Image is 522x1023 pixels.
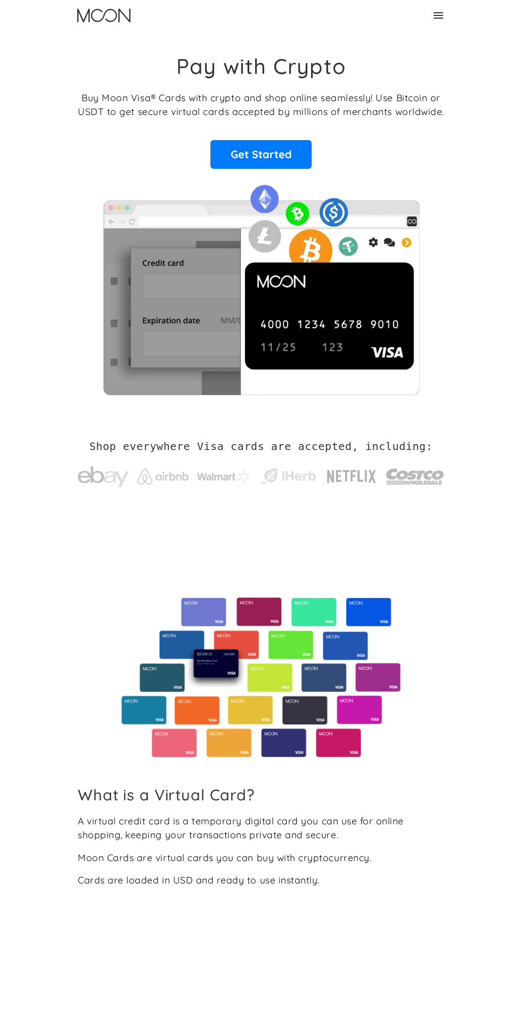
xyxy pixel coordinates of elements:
[176,53,346,79] h1: Pay with Crypto
[259,455,317,492] a: iHerb
[197,460,250,488] a: Walmart
[259,466,317,486] img: iHerb
[386,460,444,493] img: Costco
[386,449,444,498] a: Costco
[78,91,444,119] p: Buy Moon Visa® Cards with crypto and shop online seamlessly! Use Bitcoin or USDT to get secure vi...
[210,140,312,169] a: Get Started
[197,470,250,483] img: Walmart
[326,464,377,489] img: Netflix
[326,453,377,495] a: Netflix
[77,9,130,22] img: Moon Logo
[78,461,129,493] img: ebay
[77,9,130,22] a: home
[78,450,129,498] a: ebay
[78,177,444,395] img: Moon Cards let you spend your crypto anywhere Visa is accepted.
[137,469,189,485] img: Airbnb
[89,440,433,453] h2: Shop everywhere Visa cards are accepted, including:
[120,598,402,758] img: Virtual cards from Moon
[78,873,320,887] div: Cards are loaded in USD and ready to use instantly.
[78,850,371,864] div: Moon Cards are virtual cards you can buy with cryptocurrency.
[137,458,189,490] a: Airbnb
[78,785,444,804] h2: What is a Virtual Card?
[78,814,444,842] div: A virtual credit card is a temporary digital card you can use for online shopping, keeping your t...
